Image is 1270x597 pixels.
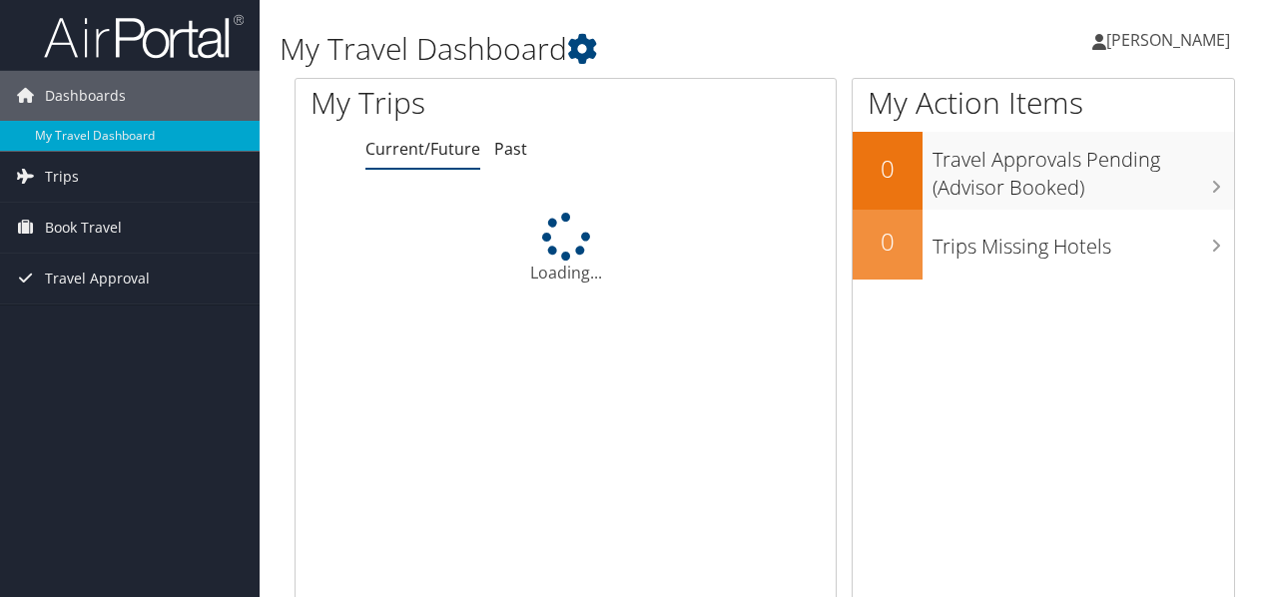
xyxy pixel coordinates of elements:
h3: Trips Missing Hotels [933,223,1234,261]
div: Loading... [296,213,836,285]
h1: My Trips [311,82,596,124]
h2: 0 [853,152,923,186]
span: Dashboards [45,71,126,121]
h3: Travel Approvals Pending (Advisor Booked) [933,136,1234,202]
a: [PERSON_NAME] [1092,10,1250,70]
img: airportal-logo.png [44,13,244,60]
span: [PERSON_NAME] [1106,29,1230,51]
h1: My Action Items [853,82,1234,124]
a: Past [494,138,527,160]
span: Travel Approval [45,254,150,303]
h2: 0 [853,225,923,259]
a: 0Trips Missing Hotels [853,210,1234,280]
span: Trips [45,152,79,202]
a: Current/Future [365,138,480,160]
h1: My Travel Dashboard [280,28,927,70]
a: 0Travel Approvals Pending (Advisor Booked) [853,132,1234,209]
span: Book Travel [45,203,122,253]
